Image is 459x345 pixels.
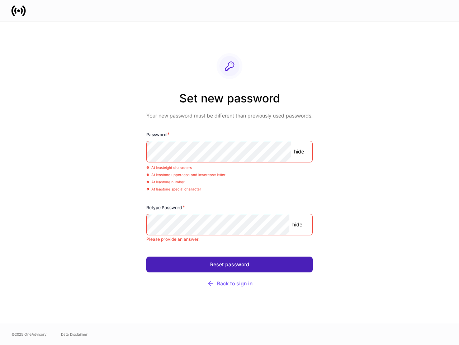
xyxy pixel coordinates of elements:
span: At least eight characters [146,165,192,170]
span: At least one number [146,180,185,184]
span: At least one uppercase and lowercase letter [146,172,226,177]
a: Data Disclaimer [61,331,87,337]
span: © 2025 OneAdvisory [11,331,47,337]
p: hide [292,221,302,228]
h6: Retype Password [146,204,185,211]
div: Back to sign in [207,280,252,287]
p: hide [294,148,304,155]
div: Reset password [210,262,249,267]
h6: Password [146,131,170,138]
span: At least one special character [146,187,201,191]
p: Your new password must be different than previously used passwords. [146,112,313,119]
p: Please provide an answer. [146,236,313,242]
button: Reset password [146,257,313,272]
h2: Set new password [146,91,313,112]
button: Back to sign in [146,275,313,292]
